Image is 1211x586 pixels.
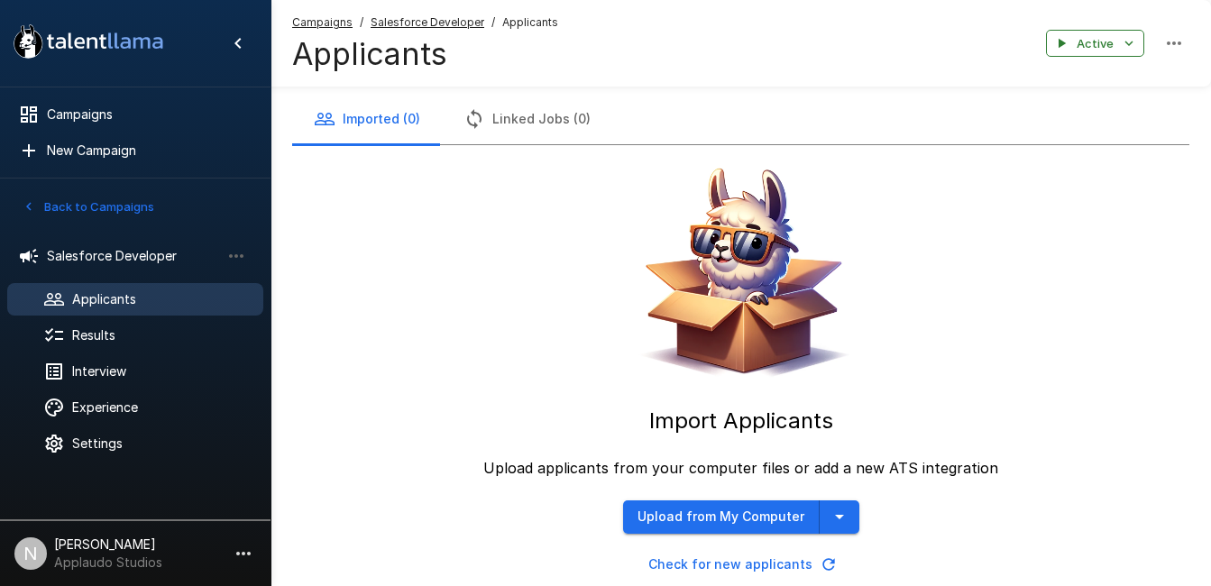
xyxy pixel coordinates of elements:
span: Applicants [502,14,558,32]
span: / [491,14,495,32]
h4: Applicants [292,35,558,73]
button: Imported (0) [292,94,442,144]
u: Campaigns [292,15,353,29]
button: Linked Jobs (0) [442,94,612,144]
img: Animated document [628,160,854,385]
span: / [360,14,363,32]
button: Upload from My Computer [623,500,820,534]
button: Check for new applicants [623,548,859,581]
u: Salesforce Developer [371,15,484,29]
p: Upload applicants from your computer files or add a new ATS integration [483,457,998,479]
button: Active [1046,30,1144,58]
h5: Import Applicants [649,407,833,435]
